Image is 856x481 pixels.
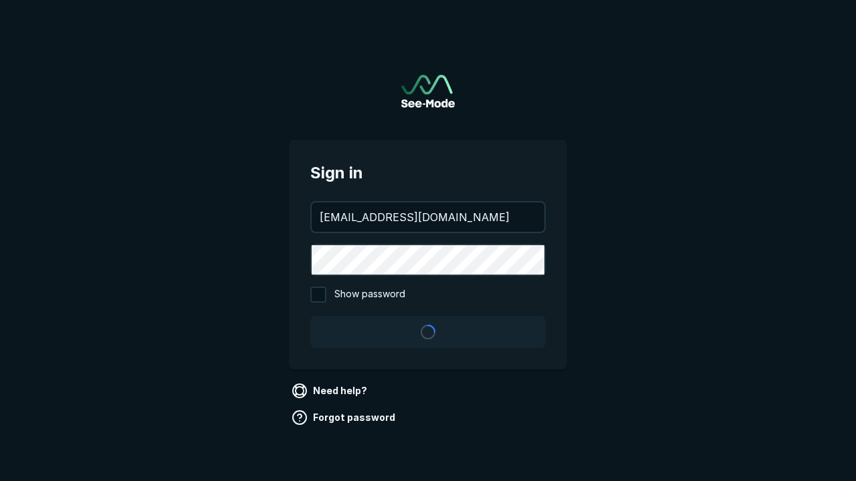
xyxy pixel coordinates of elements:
a: Forgot password [289,407,401,428]
a: Need help? [289,380,372,402]
img: See-Mode Logo [401,75,455,108]
a: Go to sign in [401,75,455,108]
input: your@email.com [312,202,544,232]
span: Sign in [310,161,546,185]
span: Show password [334,287,405,303]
